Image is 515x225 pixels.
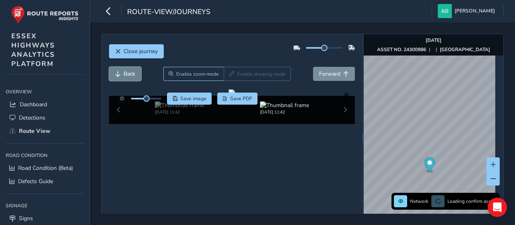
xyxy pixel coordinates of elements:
[176,71,219,77] span: Enable zoom mode
[124,70,135,78] span: Back
[440,46,490,53] strong: [GEOGRAPHIC_DATA]
[410,198,428,204] span: Network
[11,6,78,24] img: rr logo
[447,198,497,204] span: Loading confirm assets
[6,124,84,138] a: Route View
[19,127,50,135] span: Route View
[319,70,340,78] span: Forward
[18,164,73,172] span: Road Condition (Beta)
[438,4,498,18] button: [PERSON_NAME]
[167,93,212,105] button: Save
[260,109,309,115] div: [DATE] 11:42
[6,161,84,175] a: Road Condition (Beta)
[6,86,84,98] div: Overview
[109,67,141,81] button: Back
[11,31,55,68] span: ESSEX HIGHWAYS ANALYTICS PLATFORM
[109,44,164,58] button: Close journey
[18,178,53,185] span: Defects Guide
[217,93,258,105] button: PDF
[488,198,507,217] div: Open Intercom Messenger
[6,200,84,212] div: Signage
[20,101,47,108] span: Dashboard
[6,212,84,225] a: Signs
[6,149,84,161] div: Road Condition
[260,101,309,109] img: Thumbnail frame
[230,95,252,102] span: Save PDF
[6,175,84,188] a: Defects Guide
[6,111,84,124] a: Detections
[438,4,452,18] img: diamond-layout
[19,114,45,122] span: Detections
[6,98,84,111] a: Dashboard
[424,157,435,174] div: Map marker
[313,67,355,81] button: Forward
[455,4,495,18] span: [PERSON_NAME]
[163,67,224,81] button: Zoom
[19,215,33,222] span: Signs
[426,37,441,43] strong: [DATE]
[377,46,426,53] strong: ASSET NO. 24300986
[155,109,204,115] div: [DATE] 11:42
[124,47,158,55] span: Close journey
[377,46,490,53] div: | |
[127,7,210,18] span: route-view/journeys
[180,95,206,102] span: Save image
[155,101,204,109] img: Thumbnail frame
